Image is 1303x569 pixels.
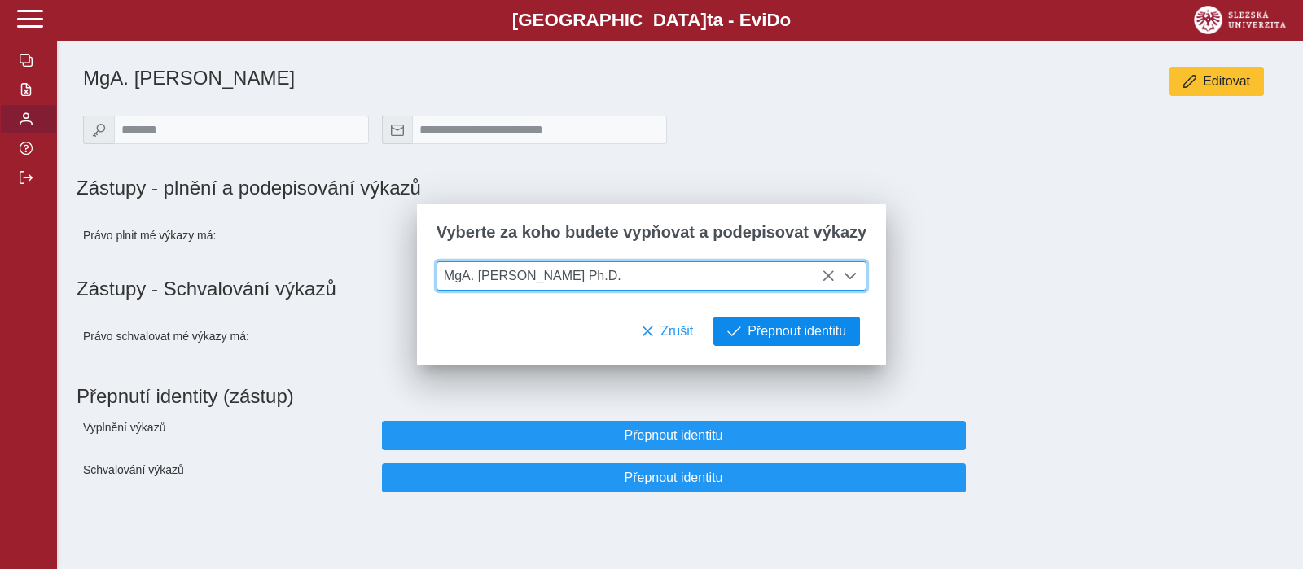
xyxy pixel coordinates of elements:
b: [GEOGRAPHIC_DATA] a - Evi [49,10,1254,31]
button: Přepnout identitu [713,317,860,346]
span: Zrušit [660,324,693,339]
button: Zrušit [627,317,707,346]
span: Přepnout identitu [396,471,952,485]
span: Přepnout identitu [396,428,952,443]
button: Editovat [1169,67,1264,96]
img: logo_web_su.png [1194,6,1286,34]
h1: Přepnutí identity (zástup) [77,379,1270,414]
span: Přepnout identitu [748,324,846,339]
h1: Zástupy - plnění a podepisování výkazů [77,177,866,199]
span: Vyberte za koho budete vypňovat a podepisovat výkazy [437,223,866,242]
span: MgA. [PERSON_NAME] Ph.D. [437,262,836,290]
span: o [780,10,792,30]
h1: Zástupy - Schvalování výkazů [77,278,1283,300]
span: D [766,10,779,30]
span: t [707,10,713,30]
div: Vyplnění výkazů [77,414,375,457]
div: Právo plnit mé výkazy má: [77,212,375,258]
button: Přepnout identitu [382,421,966,450]
div: Schvalování výkazů [77,457,375,499]
span: Editovat [1203,74,1250,89]
h1: MgA. [PERSON_NAME] [83,67,866,90]
div: Právo schvalovat mé výkazy má: [77,313,375,359]
button: Přepnout identitu [382,463,966,492]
